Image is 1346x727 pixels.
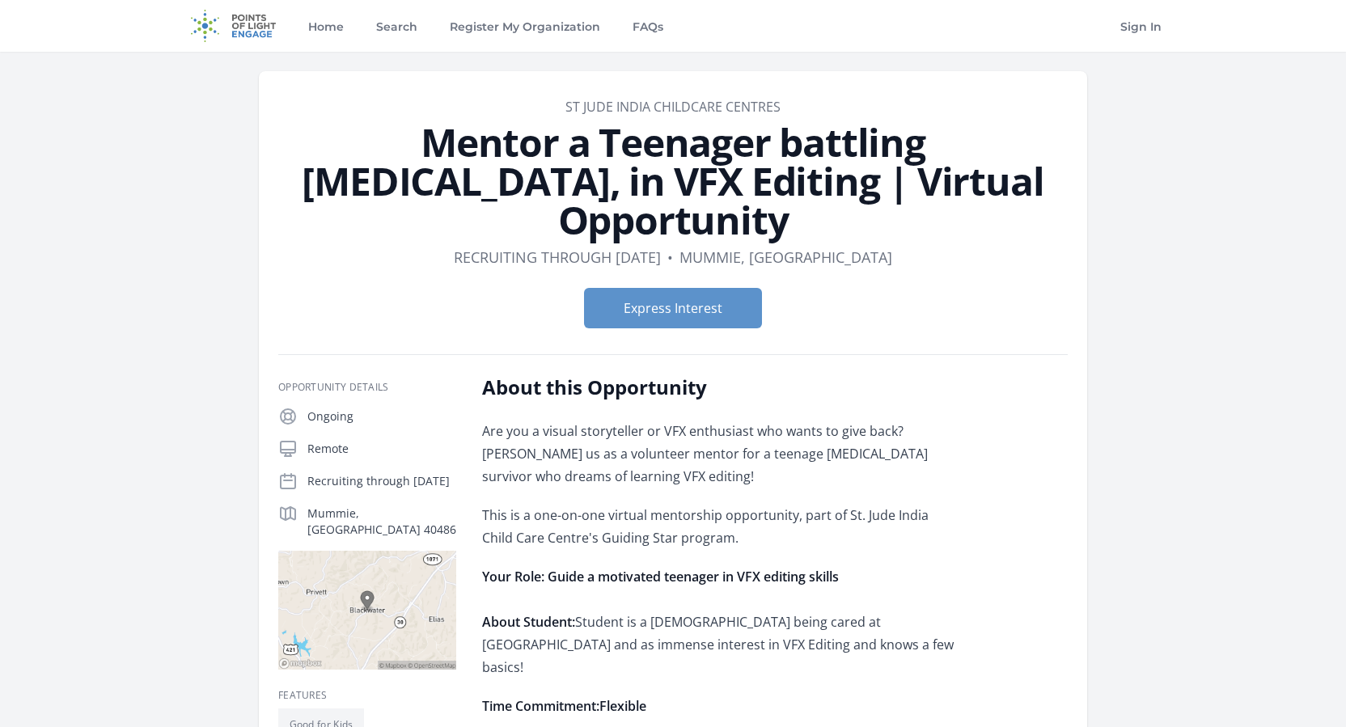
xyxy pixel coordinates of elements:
[599,697,646,715] strong: Flexible
[482,568,839,631] strong: Your Role: Guide a motivated teenager in VFX editing skills About Student:
[565,98,781,116] a: St Jude India ChildCare Centres
[278,381,456,394] h3: Opportunity Details
[679,246,892,268] dd: Mummie, [GEOGRAPHIC_DATA]
[307,441,456,457] p: Remote
[482,420,955,488] p: Are you a visual storyteller or VFX enthusiast who wants to give back? [PERSON_NAME] us as a volu...
[278,689,456,702] h3: Features
[482,374,955,400] h2: About this Opportunity
[278,123,1068,239] h1: Mentor a Teenager battling [MEDICAL_DATA], in VFX Editing | Virtual Opportunity
[278,551,456,670] img: Map
[482,504,955,549] p: This is a one-on-one virtual mentorship opportunity, part of St. Jude India Child Care Centre's G...
[307,505,456,538] p: Mummie, [GEOGRAPHIC_DATA] 40486
[667,246,673,268] div: •
[454,246,661,268] dd: Recruiting through [DATE]
[482,697,599,715] strong: Time Commitment:
[307,408,456,425] p: Ongoing
[307,473,456,489] p: Recruiting through [DATE]
[482,565,955,678] p: Student is a [DEMOGRAPHIC_DATA] being cared at [GEOGRAPHIC_DATA] and as immense interest in VFX E...
[584,288,762,328] button: Express Interest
